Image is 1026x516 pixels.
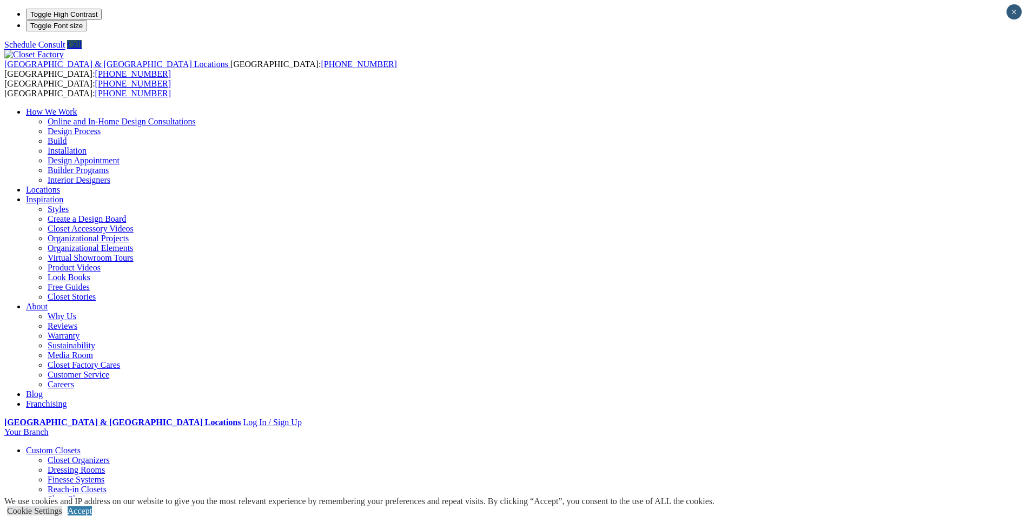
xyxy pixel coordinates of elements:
a: Online and In-Home Design Consultations [48,117,196,126]
a: Builder Programs [48,166,109,175]
span: [GEOGRAPHIC_DATA]: [GEOGRAPHIC_DATA]: [4,79,171,98]
a: Log In / Sign Up [243,418,301,427]
a: Your Branch [4,427,48,436]
a: Warranty [48,331,80,340]
a: [PHONE_NUMBER] [95,79,171,88]
a: Design Process [48,127,101,136]
button: Toggle Font size [26,20,87,31]
a: About [26,302,48,311]
a: Installation [48,146,87,155]
a: Media Room [48,350,93,360]
a: Reviews [48,321,77,330]
a: Dressing Rooms [48,465,105,474]
a: [PHONE_NUMBER] [321,59,396,69]
button: Close [1007,4,1022,19]
a: Closet Organizers [48,455,110,465]
a: Closet Factory Cares [48,360,120,369]
button: Toggle High Contrast [26,9,102,20]
a: Custom Closets [26,446,81,455]
a: Free Guides [48,282,90,292]
a: Closet Stories [48,292,96,301]
a: [PHONE_NUMBER] [95,69,171,78]
a: [GEOGRAPHIC_DATA] & [GEOGRAPHIC_DATA] Locations [4,418,241,427]
a: Organizational Elements [48,243,133,253]
a: Reach-in Closets [48,485,107,494]
span: [GEOGRAPHIC_DATA] & [GEOGRAPHIC_DATA] Locations [4,59,228,69]
a: Virtual Showroom Tours [48,253,134,262]
div: We use cookies and IP address on our website to give you the most relevant experience by remember... [4,497,714,506]
a: [PHONE_NUMBER] [95,89,171,98]
a: Create a Design Board [48,214,126,223]
a: How We Work [26,107,77,116]
span: [GEOGRAPHIC_DATA]: [GEOGRAPHIC_DATA]: [4,59,397,78]
a: Why Us [48,312,76,321]
a: Inspiration [26,195,63,204]
a: Accept [68,506,92,515]
span: Toggle High Contrast [30,10,97,18]
a: Shoe Closets [48,494,92,504]
a: Look Books [48,273,90,282]
span: Toggle Font size [30,22,83,30]
a: Call [67,40,82,49]
a: Design Appointment [48,156,120,165]
a: Build [48,136,67,145]
a: Blog [26,389,43,399]
a: Careers [48,380,74,389]
a: Organizational Projects [48,234,129,243]
a: Styles [48,204,69,214]
a: Closet Accessory Videos [48,224,134,233]
img: Closet Factory [4,50,64,59]
a: Cookie Settings [7,506,62,515]
a: Franchising [26,399,67,408]
a: [GEOGRAPHIC_DATA] & [GEOGRAPHIC_DATA] Locations [4,59,230,69]
a: Locations [26,185,60,194]
a: Interior Designers [48,175,110,184]
a: Finesse Systems [48,475,104,484]
a: Schedule Consult [4,40,65,49]
a: Customer Service [48,370,109,379]
a: Sustainability [48,341,95,350]
a: Product Videos [48,263,101,272]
